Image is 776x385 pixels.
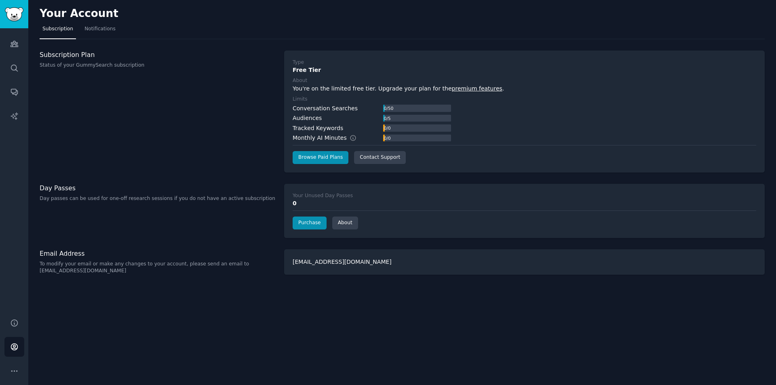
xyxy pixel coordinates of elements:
div: About [293,77,307,84]
a: premium features [452,85,502,92]
div: 0 / 5 [383,115,391,122]
div: [EMAIL_ADDRESS][DOMAIN_NAME] [284,249,765,275]
img: GummySearch logo [5,7,23,21]
h3: Email Address [40,249,276,258]
div: You're on the limited free tier. Upgrade your plan for the . [293,84,756,93]
div: Limits [293,96,308,103]
div: 0 / 0 [383,135,391,142]
h2: Your Account [40,7,118,20]
p: Status of your GummySearch subscription [40,62,276,69]
div: Conversation Searches [293,104,358,113]
div: 0 / 50 [383,105,394,112]
div: Audiences [293,114,322,122]
div: Type [293,59,304,66]
div: Free Tier [293,66,756,74]
p: To modify your email or make any changes to your account, please send an email to [EMAIL_ADDRESS]... [40,261,276,275]
h3: Day Passes [40,184,276,192]
a: Notifications [82,23,118,39]
a: Purchase [293,217,327,229]
a: Contact Support [354,151,406,164]
p: Day passes can be used for one-off research sessions if you do not have an active subscription [40,195,276,202]
div: 0 / 0 [383,124,391,132]
a: Browse Paid Plans [293,151,348,164]
div: 0 [293,199,756,208]
h3: Subscription Plan [40,50,276,59]
div: Monthly AI Minutes [293,134,365,142]
span: Notifications [84,25,116,33]
a: Subscription [40,23,76,39]
div: Your Unused Day Passes [293,192,353,200]
span: Subscription [42,25,73,33]
a: About [332,217,358,229]
div: Tracked Keywords [293,124,343,133]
